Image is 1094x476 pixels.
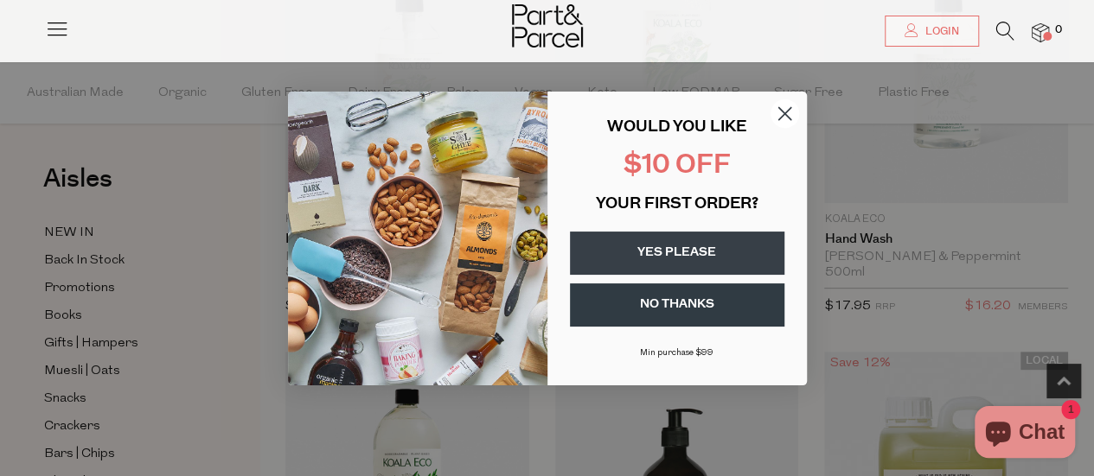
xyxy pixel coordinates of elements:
a: Login [885,16,979,47]
span: 0 [1051,22,1066,38]
a: 0 [1032,23,1049,41]
button: NO THANKS [570,283,784,327]
img: Part&Parcel [512,4,583,48]
span: WOULD YOU LIKE [607,120,746,136]
span: YOUR FIRST ORDER? [596,197,758,213]
img: 43fba0fb-7538-40bc-babb-ffb1a4d097bc.jpeg [288,92,547,385]
span: Login [921,24,959,39]
button: YES PLEASE [570,232,784,275]
span: $10 OFF [624,153,731,180]
span: Min purchase $99 [640,348,713,358]
button: Close dialog [770,98,800,129]
inbox-online-store-chat: Shopify online store chat [969,406,1080,462]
